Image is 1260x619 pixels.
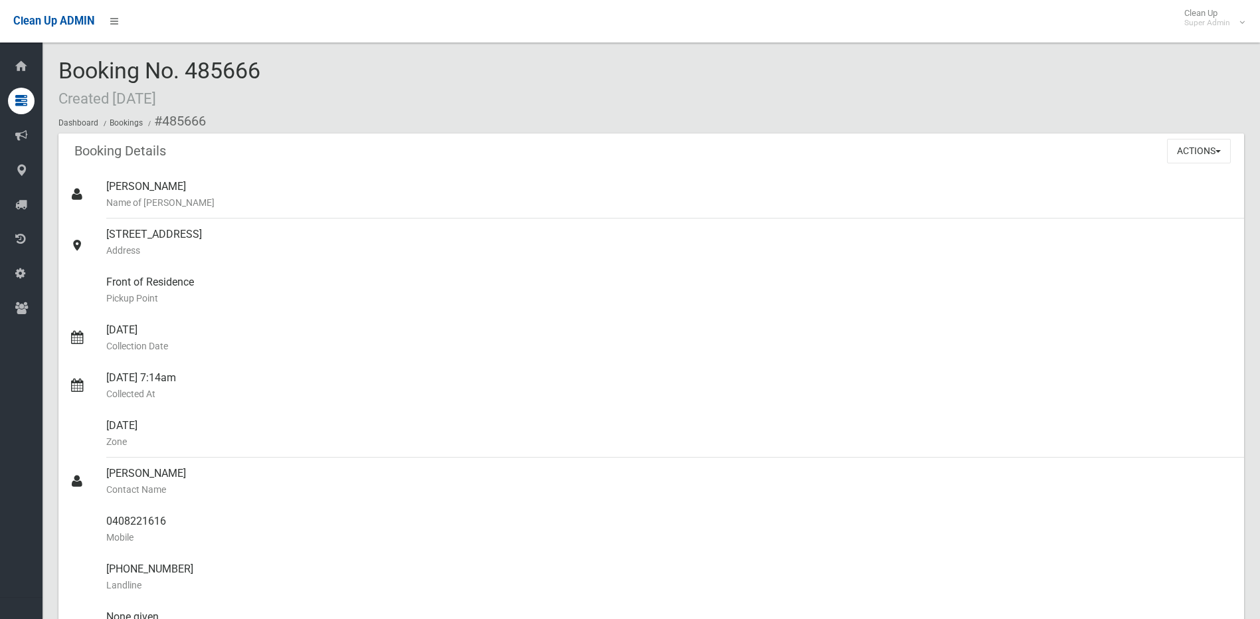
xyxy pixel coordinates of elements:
small: Collected At [106,386,1233,402]
div: [DATE] 7:14am [106,362,1233,410]
small: Super Admin [1184,18,1230,28]
small: Zone [106,434,1233,450]
small: Mobile [106,529,1233,545]
div: [PERSON_NAME] [106,458,1233,505]
span: Clean Up [1178,8,1243,28]
div: [DATE] [106,410,1233,458]
small: Contact Name [106,482,1233,497]
div: [STREET_ADDRESS] [106,219,1233,266]
small: Name of [PERSON_NAME] [106,195,1233,211]
small: Address [106,242,1233,258]
span: Clean Up ADMIN [13,15,94,27]
div: [PHONE_NUMBER] [106,553,1233,601]
small: Landline [106,577,1233,593]
div: Front of Residence [106,266,1233,314]
small: Created [DATE] [58,90,156,107]
a: Bookings [110,118,143,128]
li: #485666 [145,109,206,133]
div: [DATE] [106,314,1233,362]
div: [PERSON_NAME] [106,171,1233,219]
button: Actions [1167,139,1231,163]
small: Collection Date [106,338,1233,354]
span: Booking No. 485666 [58,57,260,109]
small: Pickup Point [106,290,1233,306]
header: Booking Details [58,138,182,164]
div: 0408221616 [106,505,1233,553]
a: Dashboard [58,118,98,128]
